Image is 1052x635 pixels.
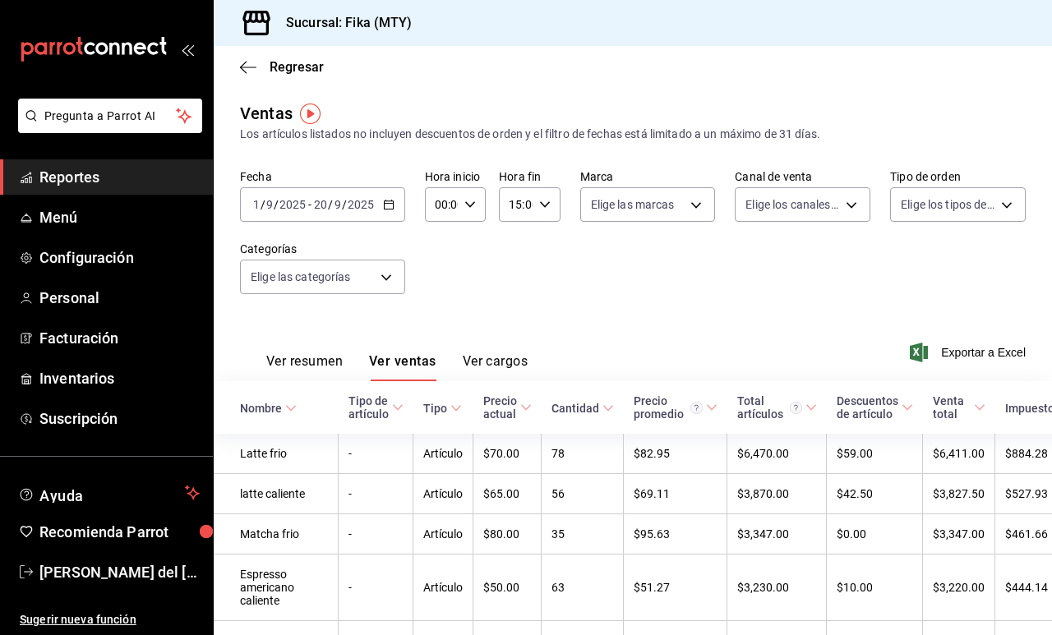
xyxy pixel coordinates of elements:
[347,198,375,211] input: ----
[624,514,727,554] td: $95.63
[240,243,405,255] label: Categorías
[473,434,542,474] td: $70.00
[933,394,971,421] div: Venta total
[690,402,703,414] svg: Precio promedio = Total artículos / cantidad
[279,198,307,211] input: ----
[240,101,293,126] div: Ventas
[39,327,200,349] span: Facturación
[39,206,200,228] span: Menú
[339,434,413,474] td: -
[266,353,528,381] div: navigation tabs
[827,514,923,554] td: $0.00
[369,353,436,381] button: Ver ventas
[308,198,311,211] span: -
[473,474,542,514] td: $65.00
[473,554,542,621] td: $50.00
[214,474,339,514] td: latte caliente
[542,514,624,554] td: 35
[551,402,599,415] div: Cantidad
[735,171,870,182] label: Canal de venta
[624,434,727,474] td: $82.95
[913,343,1026,362] button: Exportar a Excel
[923,474,995,514] td: $3,827.50
[240,402,282,415] div: Nombre
[890,171,1026,182] label: Tipo de orden
[240,59,324,75] button: Regresar
[214,434,339,474] td: Latte frio
[18,99,202,133] button: Pregunta a Parrot AI
[542,434,624,474] td: 78
[737,394,802,421] div: Total artículos
[39,561,200,583] span: [PERSON_NAME] del [PERSON_NAME]
[214,514,339,554] td: Matcha frio
[827,474,923,514] td: $42.50
[727,554,827,621] td: $3,230.00
[44,108,177,125] span: Pregunta a Parrot AI
[423,402,447,415] div: Tipo
[551,402,614,415] span: Cantidad
[423,402,462,415] span: Tipo
[624,474,727,514] td: $69.11
[339,554,413,621] td: -
[261,198,265,211] span: /
[300,104,321,124] img: Tooltip marker
[39,483,178,503] span: Ayuda
[425,171,486,182] label: Hora inicio
[483,394,532,421] span: Precio actual
[901,196,995,213] span: Elige los tipos de orden
[837,394,913,421] span: Descuentos de artículo
[727,434,827,474] td: $6,470.00
[334,198,342,211] input: --
[339,514,413,554] td: -
[240,171,405,182] label: Fecha
[837,394,898,421] div: Descuentos de artículo
[252,198,261,211] input: --
[591,196,675,213] span: Elige las marcas
[413,474,473,514] td: Artículo
[737,394,817,421] span: Total artículos
[923,554,995,621] td: $3,220.00
[348,394,389,421] div: Tipo de artículo
[727,514,827,554] td: $3,347.00
[413,514,473,554] td: Artículo
[240,402,297,415] span: Nombre
[39,166,200,188] span: Reportes
[790,402,802,414] svg: El total artículos considera cambios de precios en los artículos así como costos adicionales por ...
[39,407,200,430] span: Suscripción
[933,394,985,421] span: Venta total
[342,198,347,211] span: /
[827,554,923,621] td: $10.00
[634,394,703,421] div: Precio promedio
[923,434,995,474] td: $6,411.00
[266,353,343,381] button: Ver resumen
[827,434,923,474] td: $59.00
[39,287,200,309] span: Personal
[181,43,194,56] button: open_drawer_menu
[727,474,827,514] td: $3,870.00
[339,474,413,514] td: -
[413,434,473,474] td: Artículo
[542,474,624,514] td: 56
[39,246,200,269] span: Configuración
[240,126,1026,143] div: Los artículos listados no incluyen descuentos de orden y el filtro de fechas está limitado a un m...
[348,394,404,421] span: Tipo de artículo
[413,554,473,621] td: Artículo
[624,554,727,621] td: $51.27
[270,59,324,75] span: Regresar
[328,198,333,211] span: /
[580,171,716,182] label: Marca
[274,198,279,211] span: /
[745,196,840,213] span: Elige los canales de venta
[12,119,202,136] a: Pregunta a Parrot AI
[463,353,528,381] button: Ver cargos
[39,521,200,543] span: Recomienda Parrot
[273,13,413,33] h3: Sucursal: Fika (MTY)
[923,514,995,554] td: $3,347.00
[251,269,351,285] span: Elige las categorías
[214,554,339,621] td: Espresso americano caliente
[634,394,717,421] span: Precio promedio
[313,198,328,211] input: --
[473,514,542,554] td: $80.00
